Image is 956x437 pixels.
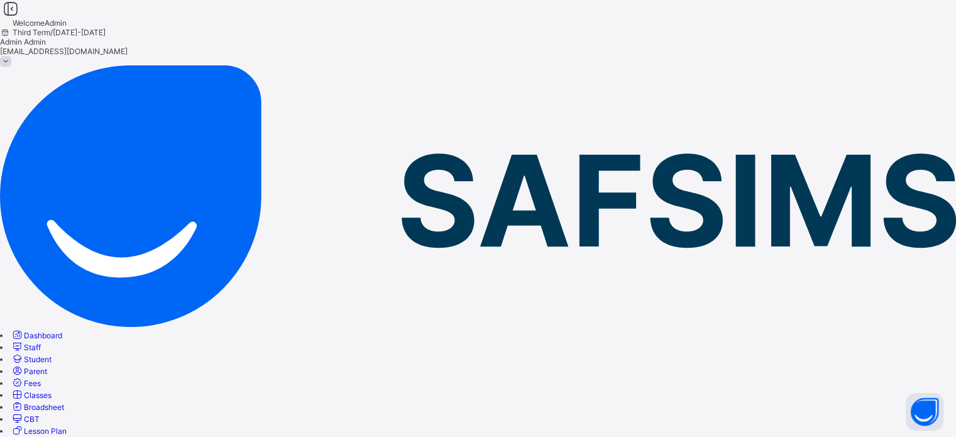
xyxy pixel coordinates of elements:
[11,331,62,340] a: Dashboard
[24,343,41,352] span: Staff
[11,367,47,376] a: Parent
[11,379,41,388] a: Fees
[11,414,40,424] a: CBT
[24,379,41,388] span: Fees
[24,414,40,424] span: CBT
[24,402,64,412] span: Broadsheet
[13,18,67,28] span: Welcome Admin
[11,355,52,364] a: Student
[11,390,52,400] a: Classes
[24,355,52,364] span: Student
[906,393,943,431] button: Open asap
[11,426,67,436] a: Lesson Plan
[24,331,62,340] span: Dashboard
[24,390,52,400] span: Classes
[24,367,47,376] span: Parent
[11,402,64,412] a: Broadsheet
[11,343,41,352] a: Staff
[24,426,67,436] span: Lesson Plan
